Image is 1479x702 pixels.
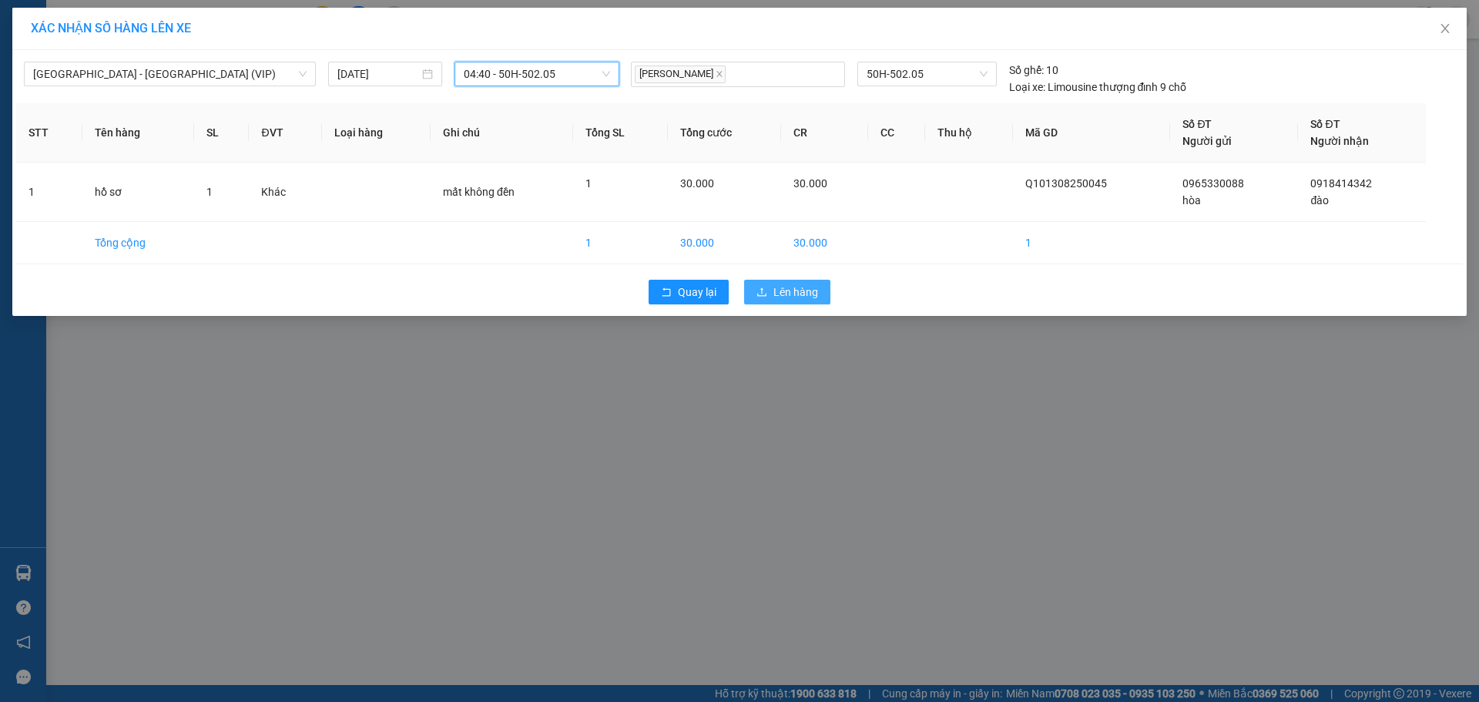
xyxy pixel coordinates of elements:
td: 30.000 [668,222,781,264]
td: hồ sơ [82,163,194,222]
td: 1 [16,163,82,222]
th: Mã GD [1013,103,1171,163]
span: Số ghế: [1009,62,1044,79]
span: Số ĐT [1182,118,1212,130]
button: Close [1424,8,1467,51]
span: Người nhận [1310,135,1369,147]
span: Quay lại [678,284,716,301]
span: 0965330088 [1182,177,1244,190]
span: mất không đền [443,186,515,198]
th: SL [194,103,249,163]
th: Loại hàng [322,103,431,163]
span: Sài Gòn - Tây Ninh (VIP) [33,62,307,86]
span: 30.000 [680,177,714,190]
div: 10 [1009,62,1058,79]
span: Loại xe: [1009,79,1045,96]
th: Thu hộ [925,103,1013,163]
span: 1 [206,186,213,198]
th: CC [868,103,925,163]
span: đào [1310,194,1329,207]
td: 1 [573,222,668,264]
td: 30.000 [781,222,868,264]
th: CR [781,103,868,163]
span: 50H-502.05 [867,62,987,86]
td: Khác [249,163,322,222]
th: Tổng SL [573,103,668,163]
td: 1 [1013,222,1171,264]
span: Người gửi [1182,135,1232,147]
span: 04:40 - 50H-502.05 [464,62,610,86]
button: uploadLên hàng [744,280,830,304]
th: Ghi chú [431,103,573,163]
span: XÁC NHẬN SỐ HÀNG LÊN XE [31,21,191,35]
th: Tên hàng [82,103,194,163]
span: Q101308250045 [1025,177,1107,190]
span: close [1439,22,1451,35]
th: ĐVT [249,103,322,163]
span: 30.000 [793,177,827,190]
input: 14/08/2025 [337,65,419,82]
span: 1 [585,177,592,190]
span: rollback [661,287,672,299]
span: Lên hàng [773,284,818,301]
th: Tổng cước [668,103,781,163]
span: upload [756,287,767,299]
span: 0918414342 [1310,177,1372,190]
span: close [716,70,723,78]
td: Tổng cộng [82,222,194,264]
div: Limousine thượng đỉnh 9 chỗ [1009,79,1187,96]
th: STT [16,103,82,163]
span: hòa [1182,194,1201,207]
button: rollbackQuay lại [649,280,729,304]
span: [PERSON_NAME] [635,65,726,83]
span: Số ĐT [1310,118,1340,130]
